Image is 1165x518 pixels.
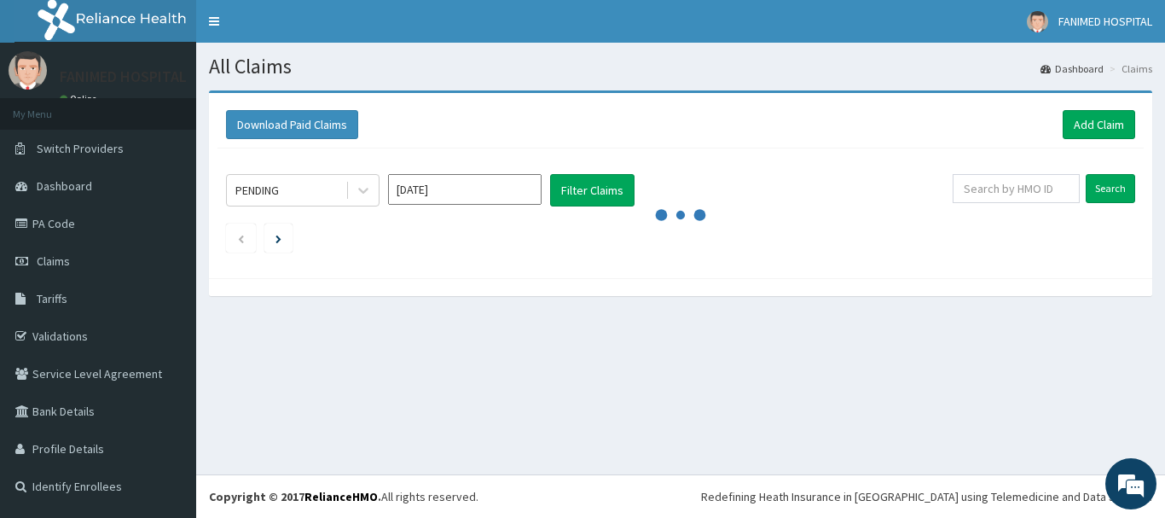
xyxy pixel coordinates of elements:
a: Previous page [237,230,245,246]
a: Online [60,93,101,105]
li: Claims [1105,61,1152,76]
a: Add Claim [1063,110,1135,139]
button: Filter Claims [550,174,635,207]
input: Select Month and Year [388,174,542,205]
a: Dashboard [1040,61,1104,76]
strong: Copyright © 2017 . [209,489,381,504]
span: Tariffs [37,291,67,306]
div: Redefining Heath Insurance in [GEOGRAPHIC_DATA] using Telemedicine and Data Science! [701,488,1152,505]
a: Next page [275,230,281,246]
svg: audio-loading [655,189,706,241]
span: Dashboard [37,178,92,194]
div: PENDING [235,182,279,199]
span: Claims [37,253,70,269]
h1: All Claims [209,55,1152,78]
input: Search by HMO ID [953,174,1080,203]
footer: All rights reserved. [196,474,1165,518]
button: Download Paid Claims [226,110,358,139]
span: FANIMED HOSPITAL [1058,14,1152,29]
img: User Image [1027,11,1048,32]
a: RelianceHMO [304,489,378,504]
img: User Image [9,51,47,90]
input: Search [1086,174,1135,203]
span: Switch Providers [37,141,124,156]
p: FANIMED HOSPITAL [60,69,187,84]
